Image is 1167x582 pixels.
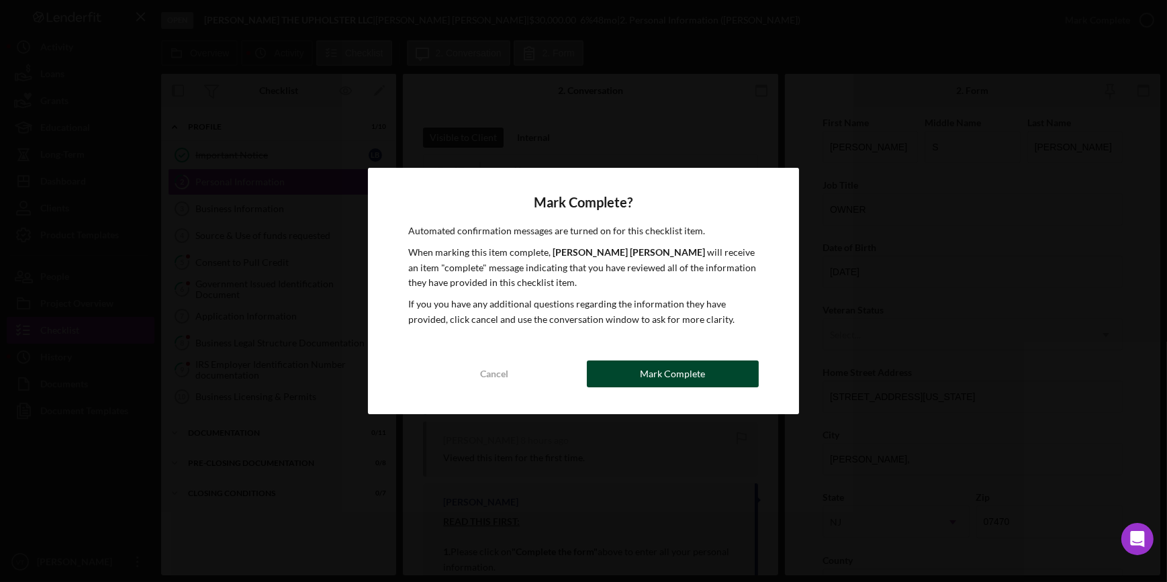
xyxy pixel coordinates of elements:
div: Cancel [480,360,508,387]
div: Mark Complete [640,360,705,387]
div: Open Intercom Messenger [1121,523,1154,555]
button: Mark Complete [587,360,759,387]
b: [PERSON_NAME] [PERSON_NAME] [553,246,705,258]
button: Cancel [408,360,580,387]
h4: Mark Complete? [408,195,758,210]
p: When marking this item complete, will receive an item "complete" message indicating that you have... [408,245,758,290]
p: If you you have any additional questions regarding the information they have provided, click canc... [408,297,758,327]
p: Automated confirmation messages are turned on for this checklist item. [408,224,758,238]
